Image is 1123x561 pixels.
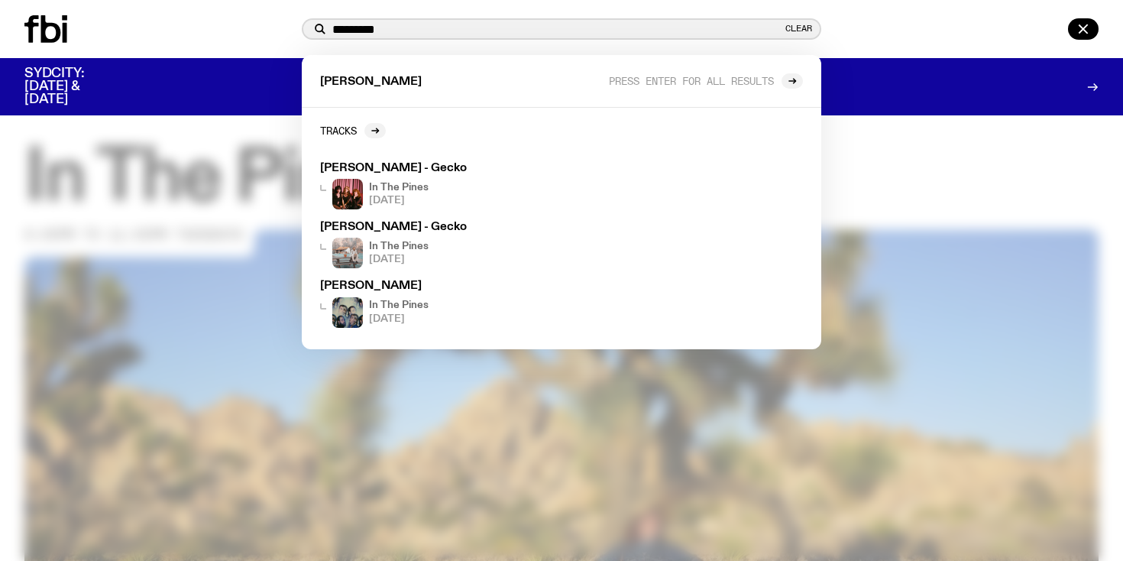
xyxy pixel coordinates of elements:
[314,274,607,333] a: [PERSON_NAME]In The Pines[DATE]
[320,280,601,292] h3: [PERSON_NAME]
[320,222,601,233] h3: [PERSON_NAME] - Gecko
[369,314,429,324] span: [DATE]
[609,73,803,89] a: Press enter for all results
[320,76,422,88] span: [PERSON_NAME]
[369,196,429,206] span: [DATE]
[369,255,429,264] span: [DATE]
[314,216,607,274] a: [PERSON_NAME] - GeckoIn The Pines[DATE]
[369,300,429,310] h4: In The Pines
[609,75,774,86] span: Press enter for all results
[314,157,607,216] a: [PERSON_NAME] - GeckoIn The Pines[DATE]
[320,163,601,174] h3: [PERSON_NAME] - Gecko
[369,183,429,193] h4: In The Pines
[24,67,122,106] h3: SYDCITY: [DATE] & [DATE]
[369,242,429,251] h4: In The Pines
[320,123,386,138] a: Tracks
[320,125,357,136] h2: Tracks
[785,24,812,33] button: Clear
